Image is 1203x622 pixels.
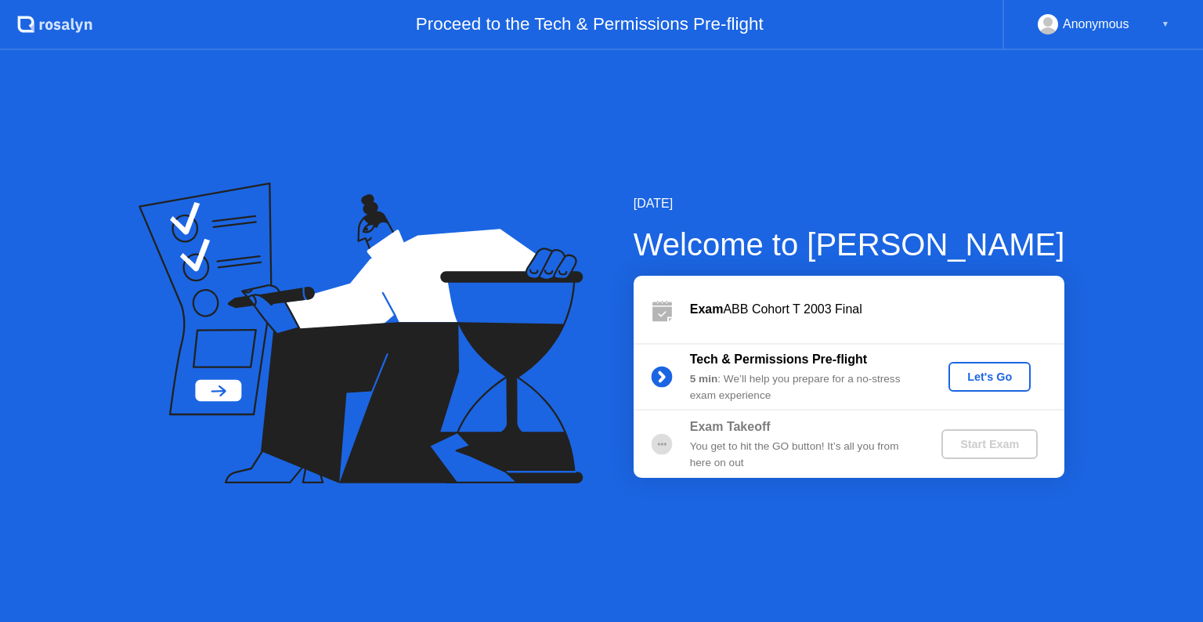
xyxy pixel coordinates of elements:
div: You get to hit the GO button! It’s all you from here on out [690,439,916,471]
b: Exam Takeoff [690,420,771,433]
div: [DATE] [634,194,1065,213]
div: : We’ll help you prepare for a no-stress exam experience [690,371,916,403]
button: Let's Go [948,362,1031,392]
div: Start Exam [948,438,1031,450]
b: Tech & Permissions Pre-flight [690,353,867,366]
div: ▼ [1161,14,1169,34]
div: ABB Cohort T 2003 Final [690,300,1064,319]
div: Let's Go [955,371,1024,383]
b: 5 min [690,373,718,385]
button: Start Exam [941,429,1038,459]
div: Anonymous [1063,14,1129,34]
div: Welcome to [PERSON_NAME] [634,221,1065,268]
b: Exam [690,302,724,316]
